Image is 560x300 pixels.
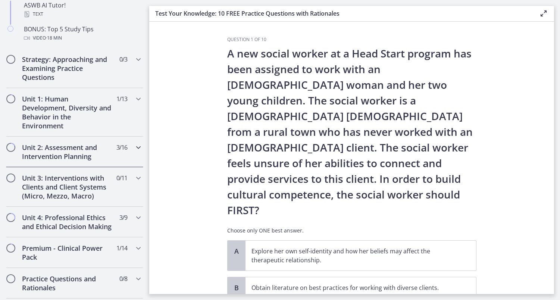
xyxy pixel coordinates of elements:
p: Obtain literature on best practices for working with diverse clients. [251,283,455,292]
p: Choose only ONE best answer. [227,227,476,234]
div: Video [24,34,140,43]
h2: Practice Questions and Rationales [22,274,113,292]
span: B [232,283,241,292]
h2: Unit 1: Human Development, Diversity and Behavior in the Environment [22,94,113,130]
h2: Premium - Clinical Power Pack [22,244,113,262]
div: BONUS: Top 5 Study Tips [24,25,140,43]
span: · 18 min [46,34,62,43]
h2: Strategy: Approaching and Examining Practice Questions [22,55,113,82]
p: Explore her own self-identity and how her beliefs may affect the therapeutic relationship. [251,247,455,265]
span: 0 / 3 [119,55,127,64]
span: A [232,247,241,256]
span: 1 / 13 [116,94,127,103]
span: 0 / 8 [119,274,127,283]
h2: Unit 4: Professional Ethics and Ethical Decision Making [22,213,113,231]
div: Text [24,10,140,19]
h3: Test Your Knowledge: 10 FREE Practice Questions with Rationales [155,9,527,18]
h2: Unit 2: Assessment and Intervention Planning [22,143,113,161]
span: 0 / 11 [116,174,127,182]
span: 3 / 9 [119,213,127,222]
h2: Unit 3: Interventions with Clients and Client Systems (Micro, Mezzo, Macro) [22,174,113,200]
span: 3 / 16 [116,143,127,152]
h3: Question 1 of 10 [227,37,476,43]
span: 1 / 14 [116,244,127,253]
p: A new social worker at a Head Start program has been assigned to work with an [DEMOGRAPHIC_DATA] ... [227,46,476,218]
